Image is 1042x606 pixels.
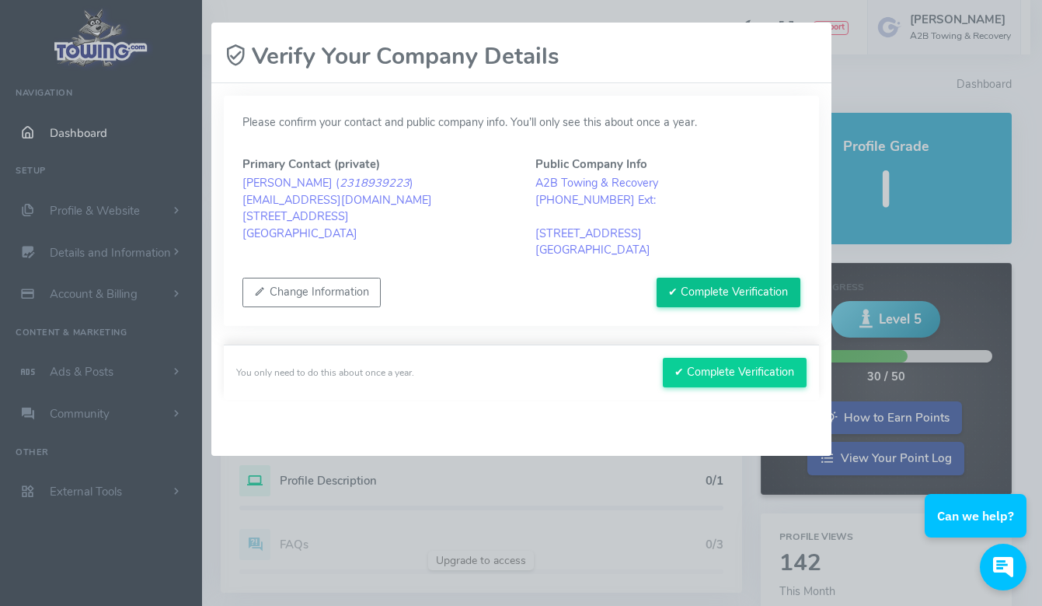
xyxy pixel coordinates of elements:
[913,451,1042,606] iframe: Conversations
[340,175,409,191] em: 2318939223
[236,366,414,380] div: You only need to do this about once a year.
[535,175,800,259] blockquote: A2B Towing & Recovery [PHONE_NUMBER] Ext: [STREET_ADDRESS] [GEOGRAPHIC_DATA]
[663,358,807,387] button: ✔ Complete Verification
[242,158,507,170] h5: Primary Contact (private)
[535,158,800,170] h5: Public Company Info
[224,43,559,70] h2: Verify Your Company Details
[242,278,382,307] button: Change Information
[242,175,507,242] blockquote: [PERSON_NAME] ( ) [EMAIL_ADDRESS][DOMAIN_NAME] [STREET_ADDRESS] [GEOGRAPHIC_DATA]
[242,114,800,131] p: Please confirm your contact and public company info. You’ll only see this about once a year.
[657,278,800,307] button: ✔ Complete Verification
